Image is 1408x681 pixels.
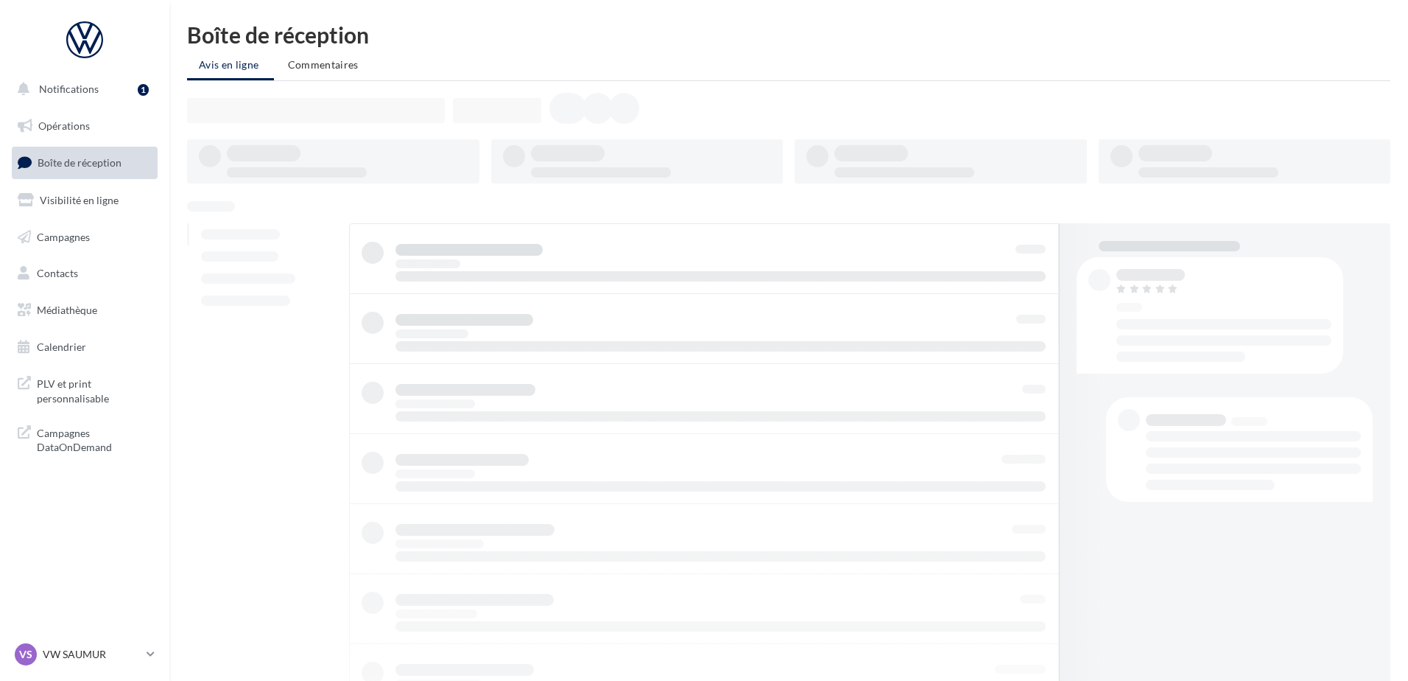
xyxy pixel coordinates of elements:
span: Boîte de réception [38,156,122,169]
span: VS [19,647,32,662]
a: Médiathèque [9,295,161,326]
span: Contacts [37,267,78,279]
span: Calendrier [37,340,86,353]
a: VS VW SAUMUR [12,640,158,668]
span: Commentaires [288,58,359,71]
a: PLV et print personnalisable [9,368,161,411]
a: Calendrier [9,332,161,363]
a: Boîte de réception [9,147,161,178]
a: Visibilité en ligne [9,185,161,216]
a: Campagnes DataOnDemand [9,417,161,461]
a: Contacts [9,258,161,289]
span: Notifications [39,83,99,95]
div: Boîte de réception [187,24,1390,46]
span: Campagnes DataOnDemand [37,423,152,455]
p: VW SAUMUR [43,647,141,662]
span: Opérations [38,119,90,132]
span: Campagnes [37,230,90,242]
a: Opérations [9,111,161,142]
a: Campagnes [9,222,161,253]
span: PLV et print personnalisable [37,374,152,405]
span: Visibilité en ligne [40,194,119,206]
div: 1 [138,84,149,96]
button: Notifications 1 [9,74,155,105]
span: Médiathèque [37,304,97,316]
